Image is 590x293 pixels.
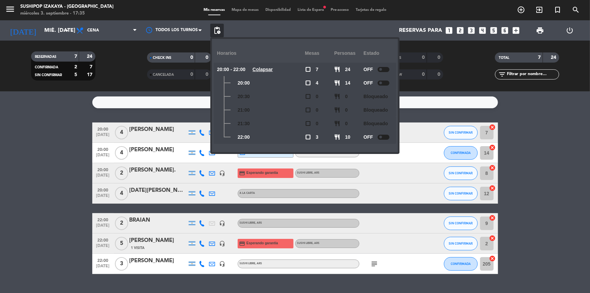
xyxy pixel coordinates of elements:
i: cancel [489,144,496,151]
span: 21:30 [238,120,250,128]
span: restaurant [334,93,340,99]
span: 2 [115,217,128,230]
span: [DATE] [95,153,112,161]
i: exit_to_app [535,6,543,14]
span: SIN CONFIRMAR [449,131,473,134]
span: , ARS [313,242,320,245]
span: pending_actions [213,26,221,35]
strong: 0 [190,55,193,60]
i: filter_list [498,70,506,78]
span: CONFIRMADA [451,151,471,155]
i: cancel [489,124,496,131]
span: restaurant [334,120,340,127]
span: 0 [345,120,348,128]
span: 20:30 [238,93,250,100]
span: 14 [345,79,351,87]
span: 20:00 [95,125,112,133]
span: CHECK INS [153,56,172,60]
span: 22:00 [95,216,112,223]
span: 2 [115,166,128,180]
strong: 17 [87,72,94,77]
span: fiber_manual_record [323,5,327,9]
i: looks_5 [489,26,498,35]
span: Disponibilidad [262,8,294,12]
strong: 2 [74,65,77,69]
span: OFF [363,66,373,73]
div: [PERSON_NAME]. [129,166,187,175]
span: OFF [363,133,373,141]
span: Lista de Espera [294,8,327,12]
span: [DATE] [95,223,112,231]
span: 21:00 [238,106,250,114]
i: headset_mic [219,220,226,226]
strong: 0 [422,55,425,60]
span: 5 [115,237,128,250]
strong: 24 [551,55,558,60]
span: Mapa de mesas [228,8,262,12]
span: 22:00 [95,256,112,264]
span: TOTAL [499,56,510,60]
span: 10 [345,133,351,141]
i: looks_4 [478,26,487,35]
i: headset_mic [219,261,226,267]
span: 0 [345,93,348,100]
div: [PERSON_NAME] [129,256,187,265]
span: restaurant [334,134,340,140]
i: menu [5,4,15,14]
span: Pre-acceso [327,8,352,12]
span: [DATE] [95,173,112,181]
span: restaurant [334,66,340,72]
span: 4 [115,146,128,160]
button: CONFIRMADA [444,146,478,160]
button: SIN CONFIRMAR [444,126,478,139]
span: 4 [316,79,318,87]
span: check_box_outline_blank [305,80,311,86]
span: Bloqueado [363,93,388,100]
span: restaurant [334,80,340,86]
i: looks_6 [500,26,509,35]
span: A LA CARTA [240,192,255,195]
i: cancel [489,185,496,191]
div: Sushipop Izakaya - [GEOGRAPHIC_DATA] [20,3,114,10]
span: check_box_outline_blank [305,134,311,140]
span: print [536,26,544,35]
span: SIN CONFIRMAR [449,221,473,225]
span: 22:00 [238,133,250,141]
span: 3 [115,257,128,271]
span: Cena [87,28,99,33]
span: SUSHI LIBRE [240,262,262,265]
span: check_box_outline_blank [305,120,311,127]
i: headset_mic [219,241,226,247]
span: SUSHI LIBRE [297,172,320,174]
div: [PERSON_NAME] [129,236,187,245]
span: SIN CONFIRMAR [449,242,473,245]
button: SIN CONFIRMAR [444,217,478,230]
strong: 0 [438,55,442,60]
span: Tarjetas de regalo [352,8,390,12]
span: Bloqueado [363,106,388,114]
i: cancel [489,235,496,242]
div: [PERSON_NAME] [129,125,187,134]
button: SIN CONFIRMAR [444,187,478,200]
span: 20:00 [95,145,112,153]
button: CONFIRMADA [444,257,478,271]
button: menu [5,4,15,17]
i: add_box [512,26,520,35]
span: 24 [345,66,351,73]
span: 0 [316,93,318,100]
i: search [572,6,580,14]
button: SIN CONFIRMAR [444,166,478,180]
span: 0 [316,120,318,128]
i: [DATE] [5,23,41,38]
span: 7 [316,66,318,73]
strong: 5 [74,72,77,77]
button: SIN CONFIRMAR [444,237,478,250]
span: SUSHI LIBRE [240,222,262,224]
i: looks_3 [467,26,476,35]
span: 0 [345,106,348,114]
div: Estado [363,44,393,63]
strong: 0 [206,72,210,77]
div: LOG OUT [555,20,585,41]
span: CONFIRMADA [451,262,471,266]
i: subject [371,260,379,268]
